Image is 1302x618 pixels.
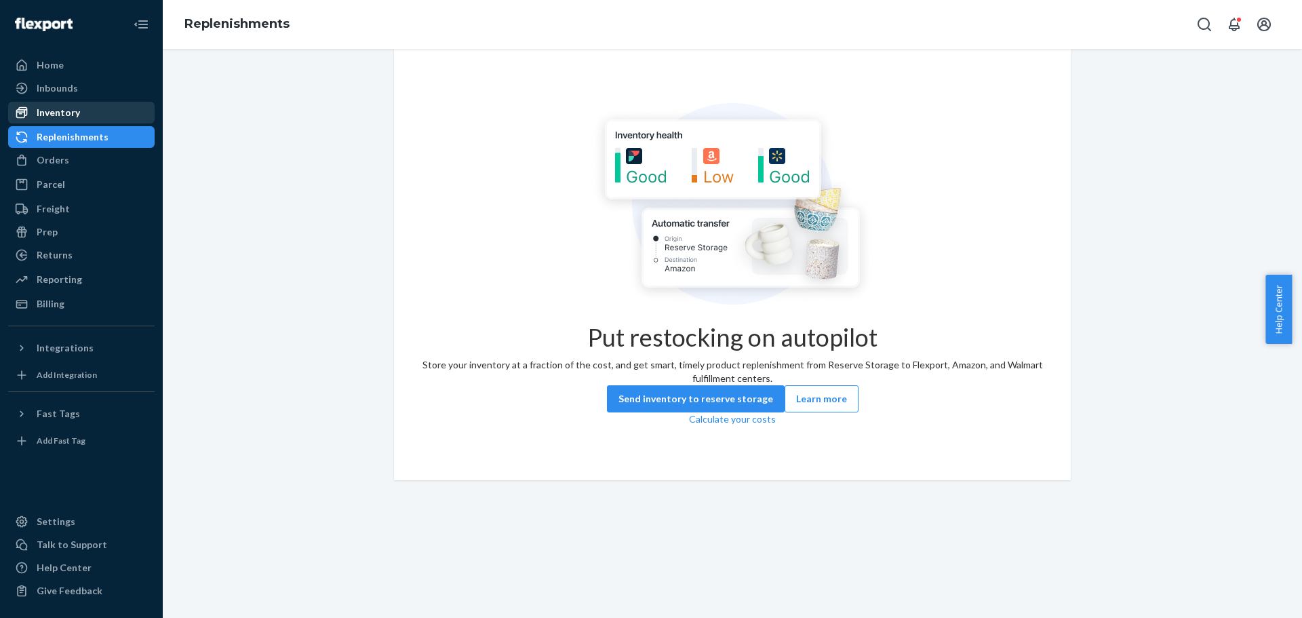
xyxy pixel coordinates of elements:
[37,584,102,598] div: Give Feedback
[184,16,290,31] a: Replenishments
[127,11,155,38] button: Close Navigation
[8,364,155,386] a: Add Integration
[15,18,73,31] img: Flexport logo
[8,54,155,76] a: Home
[8,126,155,148] a: Replenishments
[1191,11,1218,38] button: Open Search Box
[37,153,69,167] div: Orders
[8,102,155,123] a: Inventory
[8,580,155,602] button: Give Feedback
[37,225,58,239] div: Prep
[37,561,92,575] div: Help Center
[8,511,155,533] a: Settings
[37,297,64,311] div: Billing
[1265,275,1292,344] button: Help Center
[174,5,300,44] ol: breadcrumbs
[37,202,70,216] div: Freight
[8,337,155,359] button: Integrations
[37,538,107,552] div: Talk to Support
[8,403,155,425] button: Fast Tags
[588,324,877,351] h1: Put restocking on autopilot
[37,58,64,72] div: Home
[8,198,155,220] a: Freight
[37,130,108,144] div: Replenishments
[37,106,80,119] div: Inventory
[37,248,73,262] div: Returns
[8,557,155,579] a: Help Center
[405,358,1060,385] div: Store your inventory at a fraction of the cost, and get smart, timely product replenishment from ...
[37,435,85,446] div: Add Fast Tag
[607,385,785,412] button: Send inventory to reserve storage
[591,103,874,311] img: Empty list
[37,273,82,286] div: Reporting
[8,77,155,99] a: Inbounds
[8,244,155,266] a: Returns
[785,385,859,412] button: Learn more
[689,413,776,425] a: Calculate your costs
[1250,11,1278,38] button: Open account menu
[8,149,155,171] a: Orders
[8,174,155,195] a: Parcel
[37,515,75,528] div: Settings
[8,221,155,243] a: Prep
[8,293,155,315] a: Billing
[37,341,94,355] div: Integrations
[37,369,97,381] div: Add Integration
[37,81,78,95] div: Inbounds
[37,407,80,421] div: Fast Tags
[1221,11,1248,38] button: Open notifications
[37,178,65,191] div: Parcel
[8,430,155,452] a: Add Fast Tag
[8,269,155,290] a: Reporting
[8,534,155,556] a: Talk to Support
